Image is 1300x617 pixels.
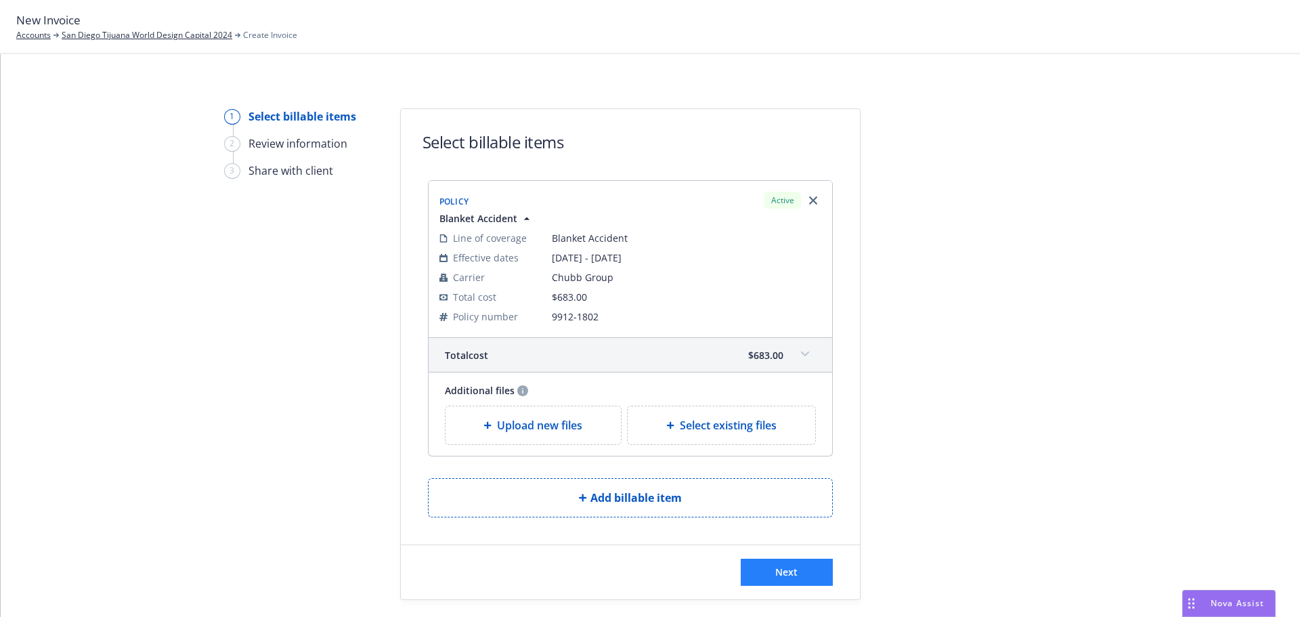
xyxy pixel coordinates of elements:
span: Additional files [445,383,515,398]
h1: Select billable items [422,131,564,153]
div: Drag to move [1183,591,1200,616]
span: Effective dates [453,251,519,265]
span: Blanket Accident [439,211,517,226]
span: Blanket Accident [552,231,821,245]
span: Select existing files [680,417,777,433]
span: Carrier [453,270,485,284]
span: New Invoice [16,12,81,29]
span: Nova Assist [1211,597,1264,609]
div: 2 [224,136,240,152]
a: Remove browser [805,192,821,209]
button: Next [741,559,833,586]
span: [DATE] - [DATE] [552,251,821,265]
div: Select existing files [627,406,816,445]
button: Add billable item [428,478,833,517]
div: 1 [224,109,240,125]
a: San Diego Tijuana World Design Capital 2024 [62,29,232,41]
div: Upload new files [445,406,622,445]
span: $683.00 [748,348,783,362]
button: Nova Assist [1182,590,1276,617]
span: Policy number [453,310,518,324]
span: Line of coverage [453,231,527,245]
div: Share with client [248,163,333,179]
div: Totalcost$683.00 [429,338,832,372]
span: Chubb Group [552,270,821,284]
span: Create Invoice [243,29,297,41]
span: Upload new files [497,417,582,433]
div: Review information [248,135,347,152]
a: Accounts [16,29,51,41]
span: Total cost [445,348,488,362]
button: Blanket Accident [439,211,534,226]
span: Add billable item [590,490,682,506]
div: Select billable items [248,108,356,125]
span: $683.00 [552,291,587,303]
span: Total cost [453,290,496,304]
div: Active [764,192,801,209]
span: 9912-1802 [552,310,821,324]
span: Next [775,566,798,578]
div: 3 [224,163,240,179]
span: Policy [439,196,469,207]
